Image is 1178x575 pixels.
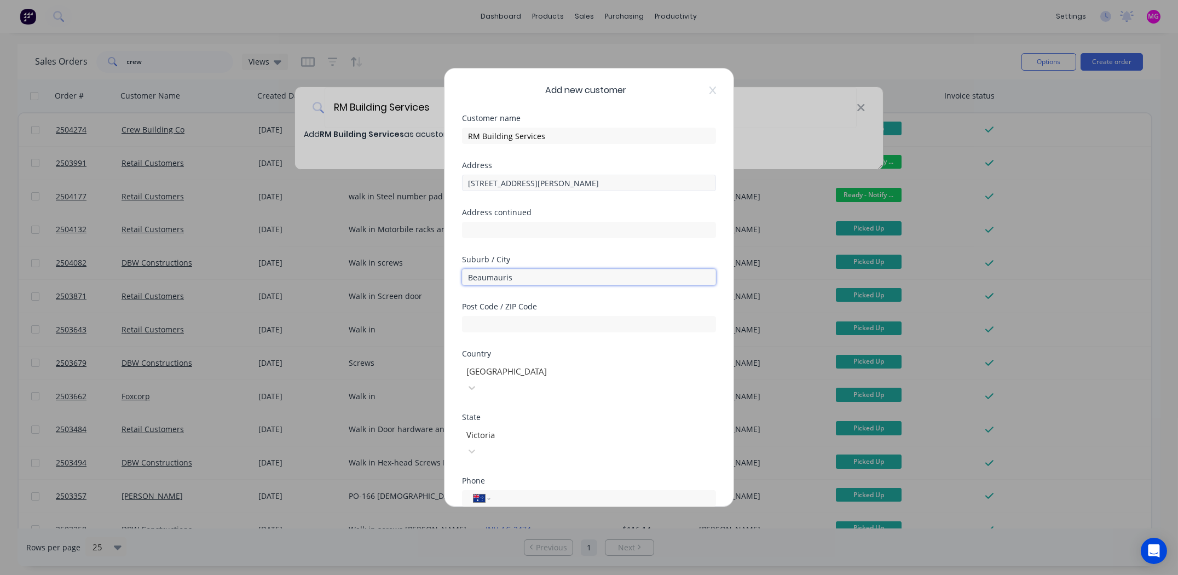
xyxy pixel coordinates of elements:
[462,350,716,358] div: Country
[1141,538,1167,564] div: Open Intercom Messenger
[462,477,716,485] div: Phone
[462,162,716,169] div: Address
[462,209,716,216] div: Address continued
[462,303,716,311] div: Post Code / ZIP Code
[545,84,626,97] span: Add new customer
[462,256,716,263] div: Suburb / City
[462,413,716,421] div: State
[462,114,716,122] div: Customer name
